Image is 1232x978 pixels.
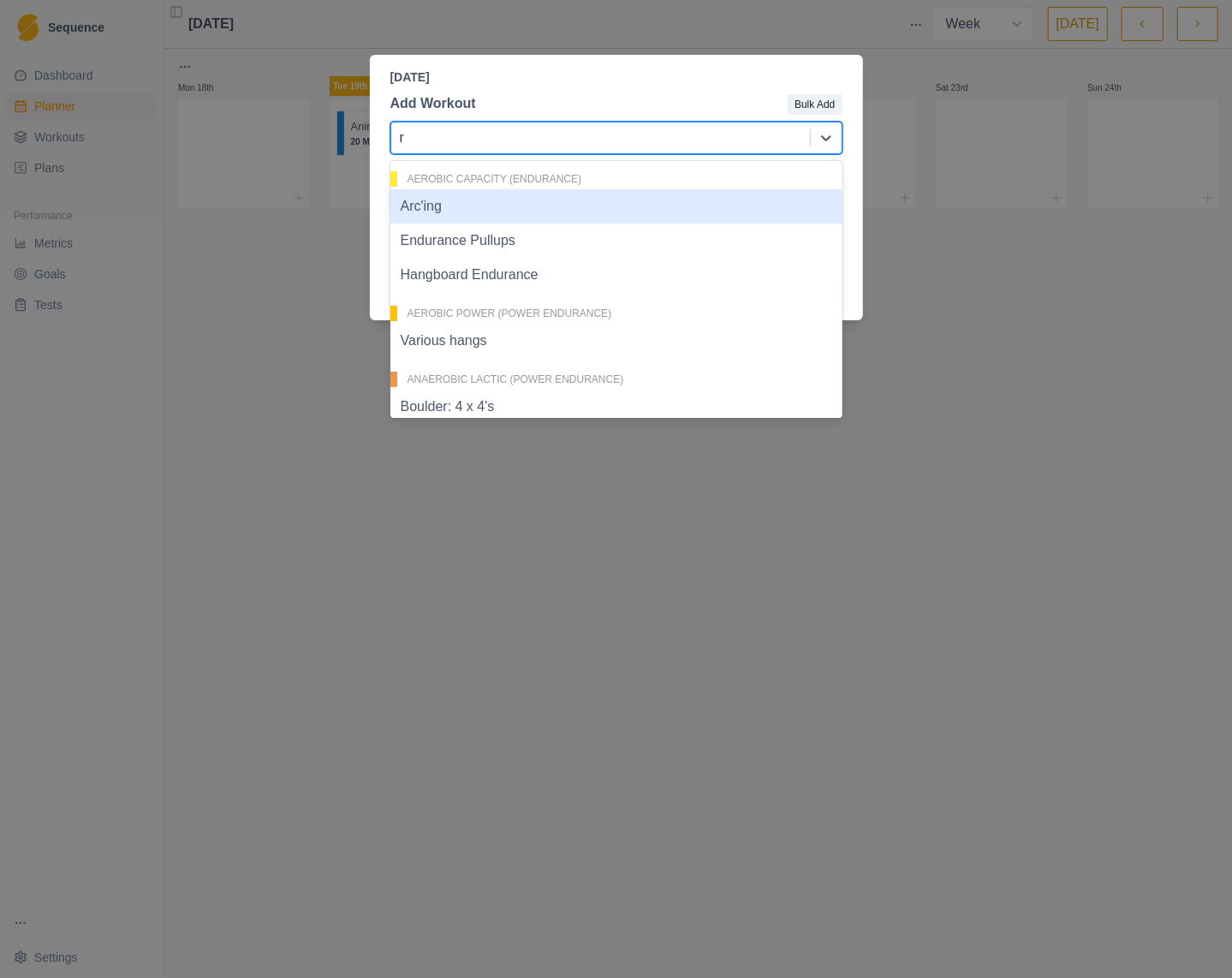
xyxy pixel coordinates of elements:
div: Boulder: 4 x 4's [390,390,842,424]
button: Bulk Add [788,94,842,115]
div: Anaerobic Lactic (Power Endurance) [390,372,842,387]
div: Various hangs [390,324,842,358]
div: Aerobic Power (Power Endurance) [390,306,842,321]
p: [DATE] [390,69,842,86]
div: Arc'ing [390,189,842,224]
div: Aerobic Capacity (Endurance) [390,171,842,187]
p: Add Workout [390,93,476,114]
div: Endurance Pullups [390,224,842,258]
div: Hangboard Endurance [390,258,842,292]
